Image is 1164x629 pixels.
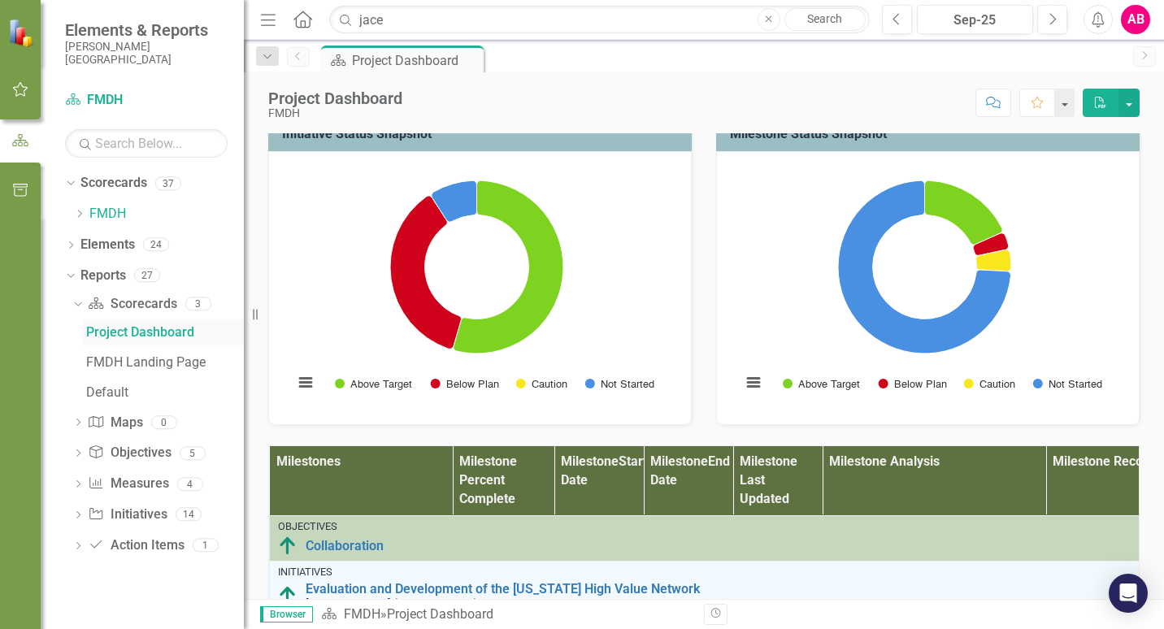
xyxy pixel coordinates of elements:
button: Sep-25 [917,5,1033,34]
div: » [321,605,692,624]
h3: Initiative Status Snapshot [282,127,684,141]
svg: Interactive chart [285,164,668,408]
a: Action Items [88,536,184,555]
button: AB [1121,5,1150,34]
a: Elements [80,236,135,254]
a: Project Dashboard [82,319,244,345]
button: View chart menu, Chart [294,371,317,394]
small: [PERSON_NAME] (Executive Team) [306,597,478,609]
div: 27 [134,269,160,283]
a: Initiatives [88,505,167,524]
path: Below Plan, 4. [390,196,461,349]
div: Open Intercom Messenger [1109,574,1148,613]
path: Not Started, 89. [838,180,1010,354]
path: Below Plan, 4. [973,233,1008,256]
a: Scorecards [88,295,176,314]
div: 1 [193,539,219,553]
button: View chart menu, Chart [742,371,765,394]
a: FMDH [89,205,244,223]
button: Show Not Started [1033,378,1101,390]
path: Caution, 5. [976,249,1011,271]
path: Above Target, 22. [924,180,1002,245]
a: Scorecards [80,174,147,193]
a: Search [784,8,866,31]
h3: Milestone Status Snapshot [730,127,1131,141]
button: Show Caution [516,378,567,390]
div: Default [86,385,244,400]
button: Show Below Plan [431,378,498,390]
a: Objectives [88,444,171,462]
div: 14 [176,508,202,522]
a: Default [82,380,244,406]
input: Search Below... [65,129,228,158]
input: Search ClearPoint... [329,6,870,34]
div: Chart. Highcharts interactive chart. [733,164,1123,408]
small: [PERSON_NAME][GEOGRAPHIC_DATA] [65,40,228,67]
div: FMDH [268,107,402,119]
button: Show Above Target [783,378,860,390]
span: Elements & Reports [65,20,228,40]
a: FMDH [344,606,380,622]
div: Project Dashboard [86,325,244,340]
div: Project Dashboard [268,89,402,107]
span: Browser [260,606,313,622]
img: Above Target [278,586,298,605]
div: 4 [177,477,203,491]
a: Reports [80,267,126,285]
button: Show Not Started [585,378,654,390]
a: FMDH [65,91,228,110]
div: 37 [155,176,181,190]
div: Project Dashboard [352,50,480,71]
div: 3 [185,297,211,310]
div: 24 [143,238,169,252]
div: Sep-25 [923,11,1027,30]
button: Show Above Target [335,378,412,390]
svg: Interactive chart [733,164,1116,408]
div: Chart. Highcharts interactive chart. [285,164,675,408]
path: Caution, 0. [430,194,449,223]
div: 0 [151,415,177,429]
div: FMDH Landing Page [86,355,244,370]
a: Maps [88,414,142,432]
button: Show Caution [964,378,1015,390]
img: Above Target [278,536,298,556]
img: ClearPoint Strategy [8,19,37,47]
path: Not Started, 1. [432,180,477,222]
div: Project Dashboard [387,606,493,622]
a: Measures [88,475,168,493]
div: 5 [180,446,206,460]
a: FMDH Landing Page [82,349,244,375]
path: Above Target, 6. [454,180,563,354]
button: Show Below Plan [879,378,946,390]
